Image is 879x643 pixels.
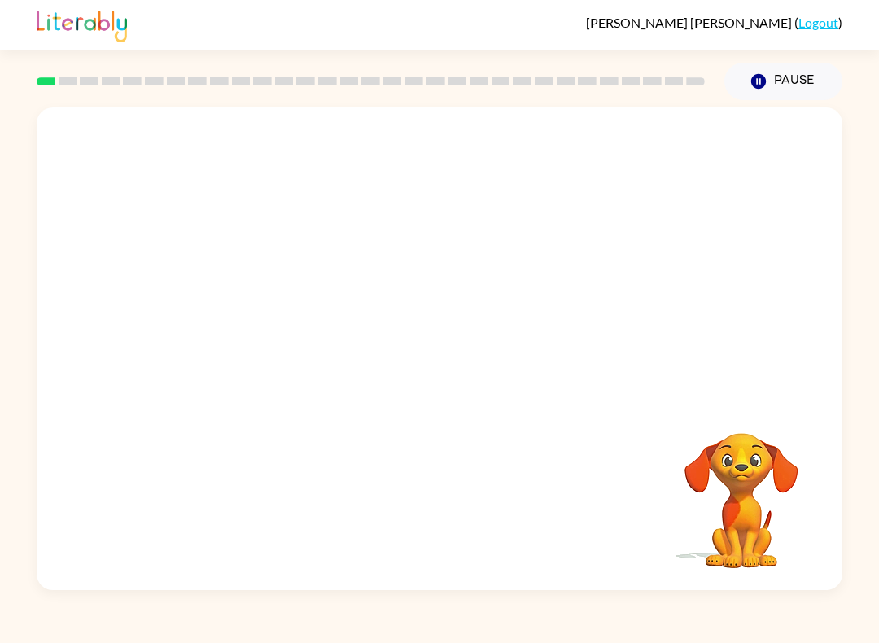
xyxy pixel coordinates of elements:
[37,7,127,42] img: Literably
[724,63,842,100] button: Pause
[798,15,838,30] a: Logout
[586,15,794,30] span: [PERSON_NAME] [PERSON_NAME]
[586,15,842,30] div: ( )
[660,408,823,571] video: Your browser must support playing .mp4 files to use Literably. Please try using another browser.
